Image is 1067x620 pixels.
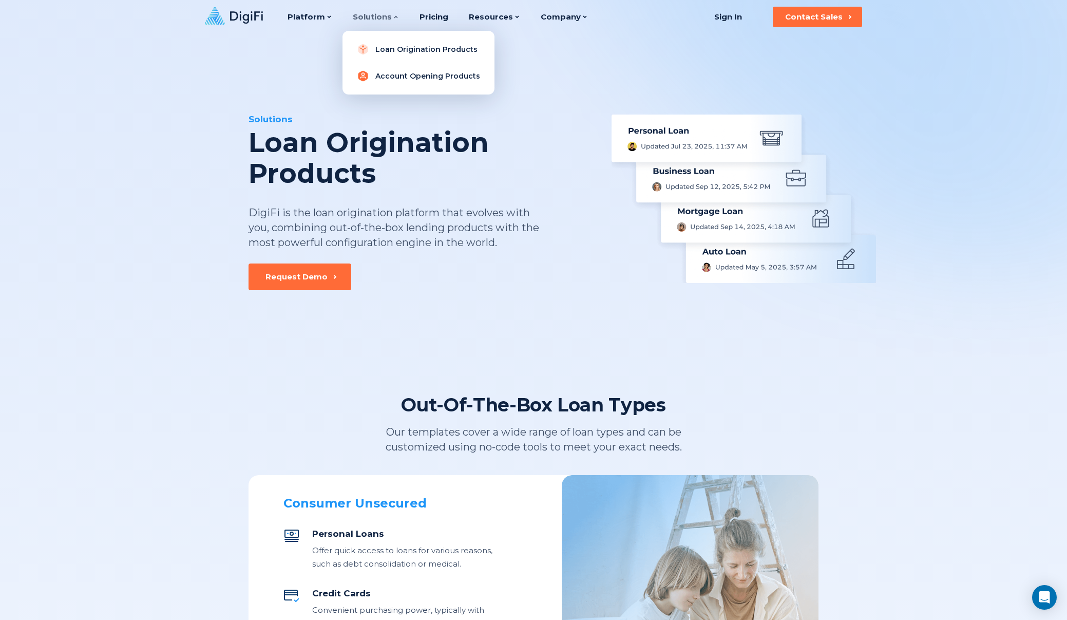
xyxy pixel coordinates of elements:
[351,66,486,86] a: Account Opening Products
[265,272,328,282] div: Request Demo
[785,12,843,22] div: Contact Sales
[1032,585,1057,610] div: Open Intercom Messenger
[343,425,724,455] div: Our templates cover a wide range of loan types and can be customized using no-code tools to meet ...
[249,205,540,250] div: DigiFi is the loan origination platform that evolves with you, combining out-of-the-box lending p...
[401,393,665,417] div: Out-Of-The-Box Loan Types
[249,127,594,189] div: Loan Origination Products
[312,528,494,540] div: Personal Loans
[312,544,494,571] div: Offer quick access to loans for various reasons, such as debt consolidation or medical.
[249,113,594,125] div: Solutions
[701,7,754,27] a: Sign In
[283,496,494,511] div: Consumer Unsecured
[351,39,486,60] a: Loan Origination Products
[312,587,494,599] div: Credit Cards
[773,7,862,27] button: Contact Sales
[249,264,351,290] button: Request Demo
